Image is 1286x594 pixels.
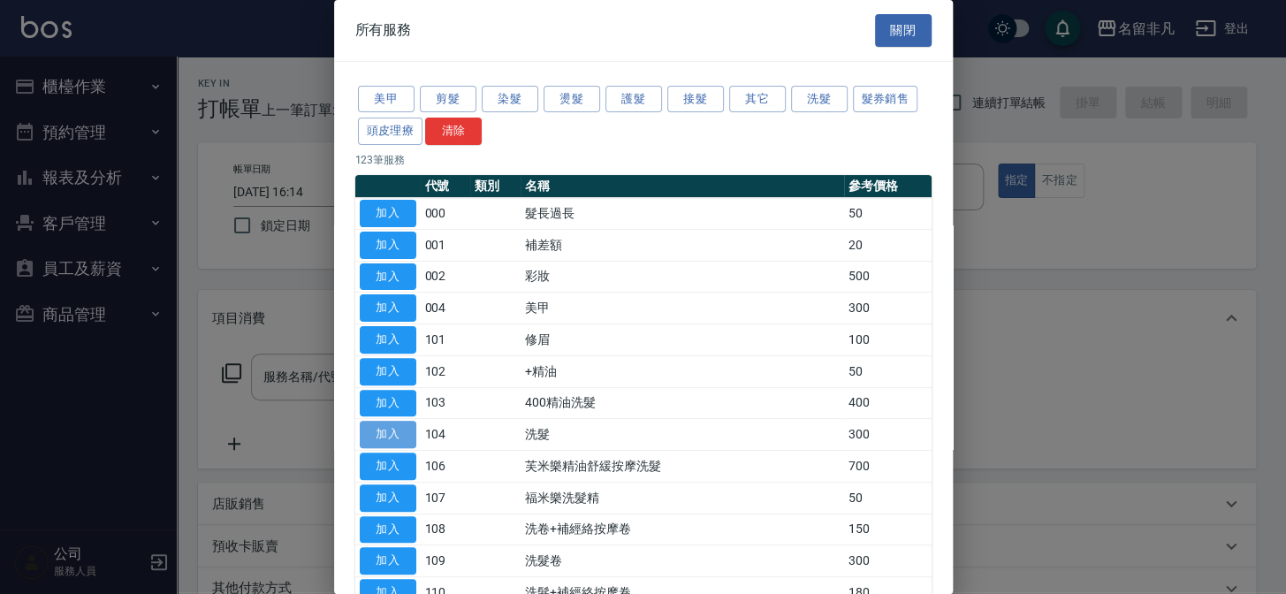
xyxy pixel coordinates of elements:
[844,175,932,198] th: 參考價格
[521,229,843,261] td: 補差額
[521,482,843,514] td: 福米樂洗髮精
[421,419,471,451] td: 104
[521,387,843,419] td: 400精油洗髮
[544,86,600,113] button: 燙髮
[360,358,416,385] button: 加入
[521,198,843,230] td: 髮長過長
[521,293,843,324] td: 美甲
[421,229,471,261] td: 001
[421,482,471,514] td: 107
[844,324,932,356] td: 100
[521,324,843,356] td: 修眉
[521,545,843,577] td: 洗髮卷
[844,261,932,293] td: 500
[421,355,471,387] td: 102
[521,175,843,198] th: 名稱
[355,152,932,168] p: 123 筆服務
[844,355,932,387] td: 50
[482,86,538,113] button: 染髮
[360,484,416,512] button: 加入
[844,387,932,419] td: 400
[844,419,932,451] td: 300
[421,514,471,545] td: 108
[360,294,416,322] button: 加入
[360,263,416,291] button: 加入
[667,86,724,113] button: 接髮
[875,14,932,47] button: 關閉
[844,514,932,545] td: 150
[420,86,476,113] button: 剪髮
[360,421,416,448] button: 加入
[421,324,471,356] td: 101
[421,451,471,483] td: 106
[421,545,471,577] td: 109
[844,545,932,577] td: 300
[360,453,416,480] button: 加入
[360,390,416,417] button: 加入
[521,355,843,387] td: +精油
[360,326,416,354] button: 加入
[360,516,416,544] button: 加入
[421,293,471,324] td: 004
[360,232,416,259] button: 加入
[521,261,843,293] td: 彩妝
[853,86,918,113] button: 髮券銷售
[355,21,412,39] span: 所有服務
[360,547,416,575] button: 加入
[421,261,471,293] td: 002
[421,175,471,198] th: 代號
[360,200,416,227] button: 加入
[844,482,932,514] td: 50
[421,198,471,230] td: 000
[521,451,843,483] td: 芙米樂精油舒緩按摩洗髮
[521,514,843,545] td: 洗卷+補經絡按摩卷
[844,451,932,483] td: 700
[421,387,471,419] td: 103
[844,198,932,230] td: 50
[358,86,415,113] button: 美甲
[605,86,662,113] button: 護髮
[844,293,932,324] td: 300
[791,86,848,113] button: 洗髮
[729,86,786,113] button: 其它
[844,229,932,261] td: 20
[358,118,423,145] button: 頭皮理療
[521,419,843,451] td: 洗髮
[470,175,521,198] th: 類別
[425,118,482,145] button: 清除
